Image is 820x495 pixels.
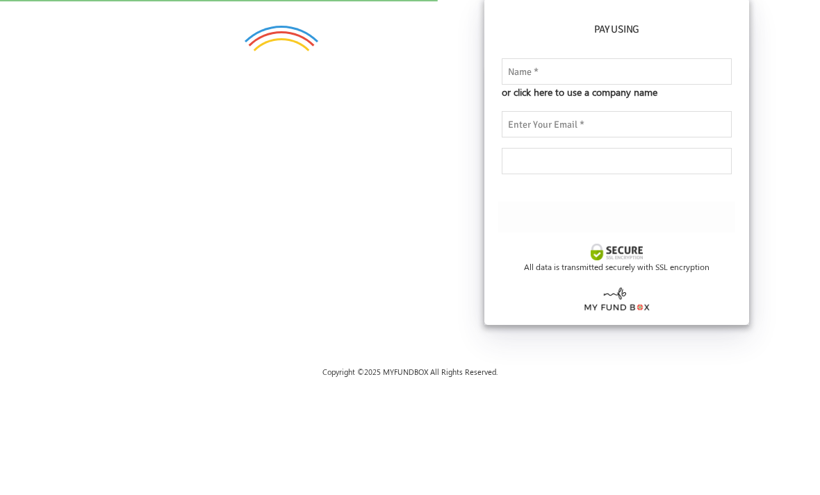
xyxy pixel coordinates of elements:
input: Enter Your Email * [502,111,731,137]
h6: Pay using [498,22,735,37]
input: Name * [502,58,731,85]
span: or click here to use a company name [502,85,657,100]
span: Copyright © 2025 MYFUNDBOX All Rights Reserved. [322,367,498,377]
div: All data is transmitted securely with SSL encryption [498,260,735,273]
